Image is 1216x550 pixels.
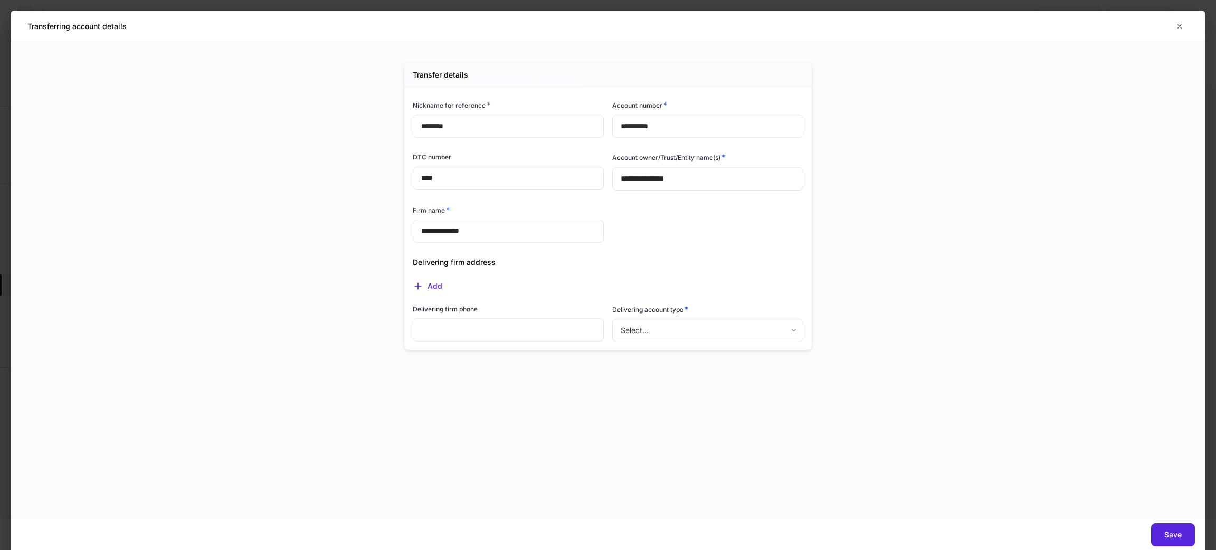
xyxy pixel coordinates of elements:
[413,100,490,110] h6: Nickname for reference
[404,244,803,268] div: Delivering firm address
[413,205,450,215] h6: Firm name
[413,281,442,291] button: Add
[27,21,127,32] h5: Transferring account details
[612,100,667,110] h6: Account number
[413,304,478,314] h6: Delivering firm phone
[413,70,468,80] h5: Transfer details
[1164,531,1182,538] div: Save
[612,319,803,342] div: Select...
[413,152,451,162] h6: DTC number
[1151,523,1195,546] button: Save
[612,304,688,315] h6: Delivering account type
[612,152,725,163] h6: Account owner/Trust/Entity name(s)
